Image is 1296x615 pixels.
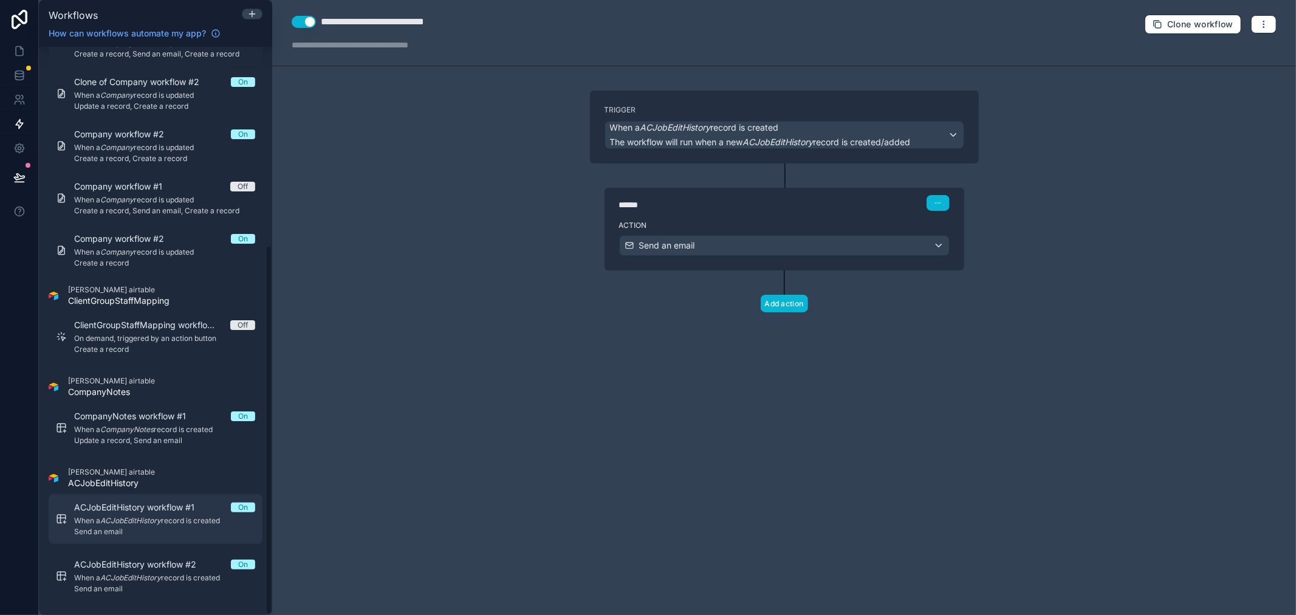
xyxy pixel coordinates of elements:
[610,122,779,134] span: When a record is created
[49,27,206,40] span: How can workflows automate my app?
[605,105,964,115] label: Trigger
[743,137,814,147] em: ACJobEditHistory
[44,27,225,40] a: How can workflows automate my app?
[610,137,911,147] span: The workflow will run when a new record is created/added
[639,239,695,252] span: Send an email
[619,235,950,256] button: Send an email
[1145,15,1241,34] button: Clone workflow
[605,121,964,149] button: When aACJobEditHistoryrecord is createdThe workflow will run when a newACJobEditHistoryrecord is ...
[1167,19,1233,30] span: Clone workflow
[619,221,950,230] label: Action
[49,9,98,21] span: Workflows
[761,295,808,312] button: Add action
[640,122,711,132] em: ACJobEditHistory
